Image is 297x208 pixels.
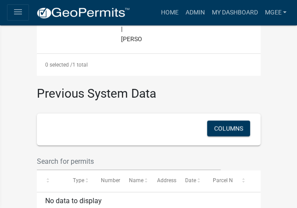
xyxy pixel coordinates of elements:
span: Number [101,177,120,183]
span: Date [185,177,196,183]
i: menu [13,7,23,17]
datatable-header-cell: Parcel Number [204,170,233,191]
datatable-header-cell: Date [176,170,204,191]
span: Name [129,177,143,183]
a: mgee [261,4,290,21]
h3: Previous System Data [37,76,261,103]
datatable-header-cell: Number [93,170,121,191]
input: Search for permits [37,152,221,170]
span: Parcel Number [213,177,248,183]
a: My Dashboard [208,4,261,21]
datatable-header-cell: Type [64,170,93,191]
a: Admin [182,4,208,21]
datatable-header-cell: Name [121,170,149,191]
span: 0 selected / [45,62,72,68]
button: menu [7,4,29,21]
a: Home [157,4,182,21]
span: Type [73,177,84,183]
button: Columns [207,120,250,136]
div: 1 total [37,54,261,76]
datatable-header-cell: Address [149,170,177,191]
span: Address [157,177,176,183]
